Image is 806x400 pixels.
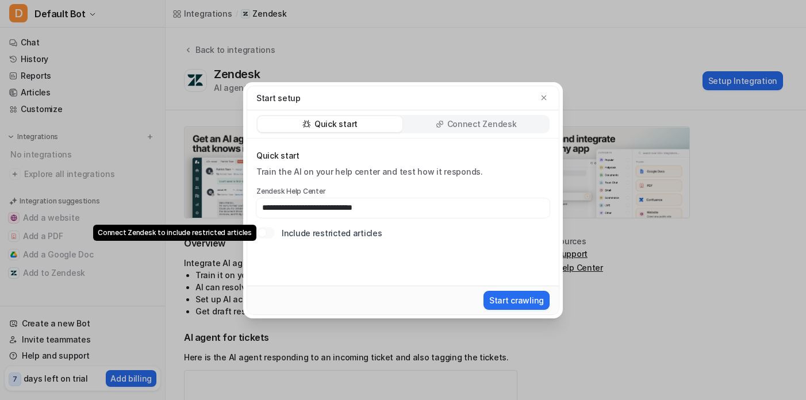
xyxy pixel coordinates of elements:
[256,166,550,178] div: Train the AI on your help center and test how it responds.
[314,118,358,130] p: Quick start
[256,92,301,104] p: Start setup
[282,227,382,239] label: Include restricted articles
[256,187,550,196] label: Zendesk Help Center
[483,291,550,310] button: Start crawling
[447,118,517,130] p: Connect Zendesk
[256,150,550,161] p: Quick start
[93,225,256,241] div: Connect Zendesk to include restricted articles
